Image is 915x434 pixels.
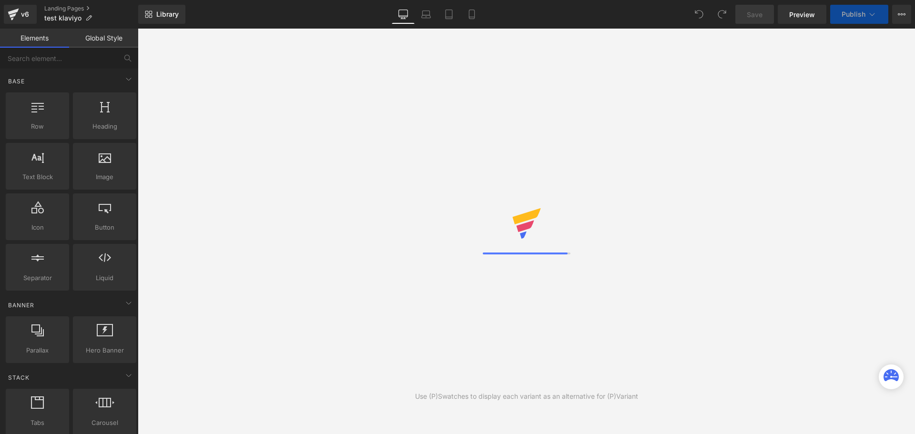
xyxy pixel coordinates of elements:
a: Landing Pages [44,5,138,12]
span: Stack [7,373,30,382]
span: Hero Banner [76,345,133,355]
button: Publish [830,5,888,24]
span: test klaviyo [44,14,81,22]
span: Liquid [76,273,133,283]
span: Image [76,172,133,182]
div: v6 [19,8,31,20]
a: New Library [138,5,185,24]
span: Heading [76,121,133,131]
a: Desktop [392,5,415,24]
a: Laptop [415,5,437,24]
div: Use (P)Swatches to display each variant as an alternative for (P)Variant [415,391,638,402]
a: Preview [778,5,826,24]
span: Save [747,10,762,20]
span: Publish [842,10,865,18]
button: Redo [712,5,732,24]
a: Tablet [437,5,460,24]
span: Separator [9,273,66,283]
span: Library [156,10,179,19]
span: Row [9,121,66,131]
span: Carousel [76,418,133,428]
span: Icon [9,222,66,232]
span: Text Block [9,172,66,182]
span: Preview [789,10,815,20]
button: Undo [690,5,709,24]
span: Banner [7,301,35,310]
a: Mobile [460,5,483,24]
a: v6 [4,5,37,24]
span: Base [7,77,26,86]
span: Tabs [9,418,66,428]
span: Parallax [9,345,66,355]
a: Global Style [69,29,138,48]
span: Button [76,222,133,232]
button: More [892,5,911,24]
